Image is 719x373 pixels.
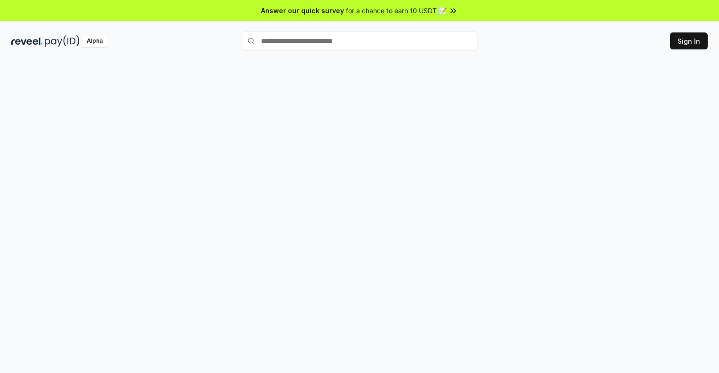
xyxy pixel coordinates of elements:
[670,32,708,49] button: Sign In
[45,35,80,47] img: pay_id
[346,6,447,16] span: for a chance to earn 10 USDT 📝
[261,6,344,16] span: Answer our quick survey
[82,35,108,47] div: Alpha
[11,35,43,47] img: reveel_dark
